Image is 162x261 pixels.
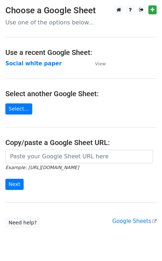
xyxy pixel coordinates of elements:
input: Paste your Google Sheet URL here [5,150,153,163]
a: Need help? [5,217,40,228]
h4: Copy/paste a Google Sheet URL: [5,138,157,147]
small: Example: [URL][DOMAIN_NAME] [5,165,79,170]
h4: Use a recent Google Sheet: [5,48,157,57]
p: Use one of the options below... [5,19,157,26]
h4: Select another Google Sheet: [5,89,157,98]
small: View [95,61,106,66]
input: Next [5,179,24,190]
a: Google Sheets [112,218,157,224]
a: Select... [5,103,32,115]
a: View [88,60,106,67]
a: Social white paper [5,60,62,67]
h3: Choose a Google Sheet [5,5,157,16]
